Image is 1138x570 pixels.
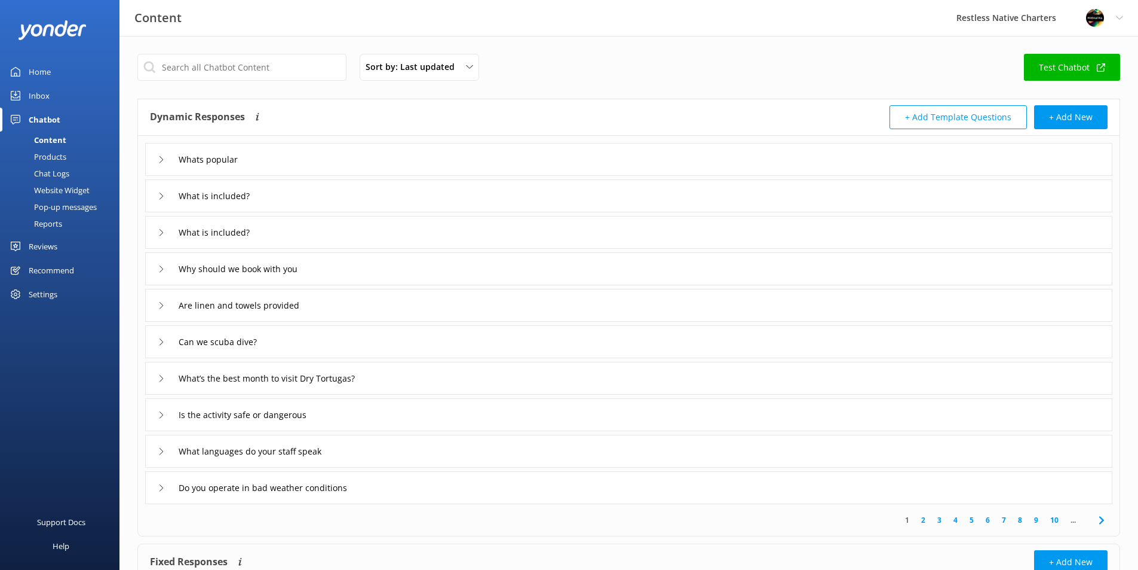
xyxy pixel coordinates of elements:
a: 4 [947,514,964,526]
button: + Add New [1034,105,1108,129]
a: Pop-up messages [7,199,119,215]
div: Inbox [29,84,50,108]
img: yonder-white-logo.png [18,20,87,40]
a: Website Widget [7,182,119,199]
div: Support Docs [37,510,85,534]
div: Home [29,60,51,84]
span: ... [1065,514,1082,526]
a: Content [7,132,119,148]
div: Pop-up messages [7,199,97,215]
div: Recommend [29,258,74,282]
h4: Dynamic Responses [150,105,245,129]
a: 3 [931,514,947,526]
span: Sort by: Last updated [366,60,462,74]
input: Search all Chatbot Content [137,54,346,81]
a: Products [7,148,119,165]
a: 9 [1028,514,1044,526]
a: 5 [964,514,980,526]
a: Chat Logs [7,165,119,182]
a: 6 [980,514,996,526]
a: 10 [1044,514,1065,526]
a: 7 [996,514,1012,526]
div: Settings [29,282,57,306]
div: Content [7,132,66,148]
a: 2 [915,514,931,526]
div: Chatbot [29,108,60,132]
a: 1 [899,514,915,526]
div: Chat Logs [7,165,69,182]
a: Reports [7,215,119,232]
div: Reports [7,215,62,232]
button: + Add Template Questions [889,105,1027,129]
a: 8 [1012,514,1028,526]
div: Products [7,148,66,165]
img: 845-1757966664.jpg [1086,9,1104,27]
h3: Content [134,8,182,28]
a: Test Chatbot [1024,54,1120,81]
div: Help [53,534,69,558]
div: Reviews [29,234,57,258]
div: Website Widget [7,182,90,199]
